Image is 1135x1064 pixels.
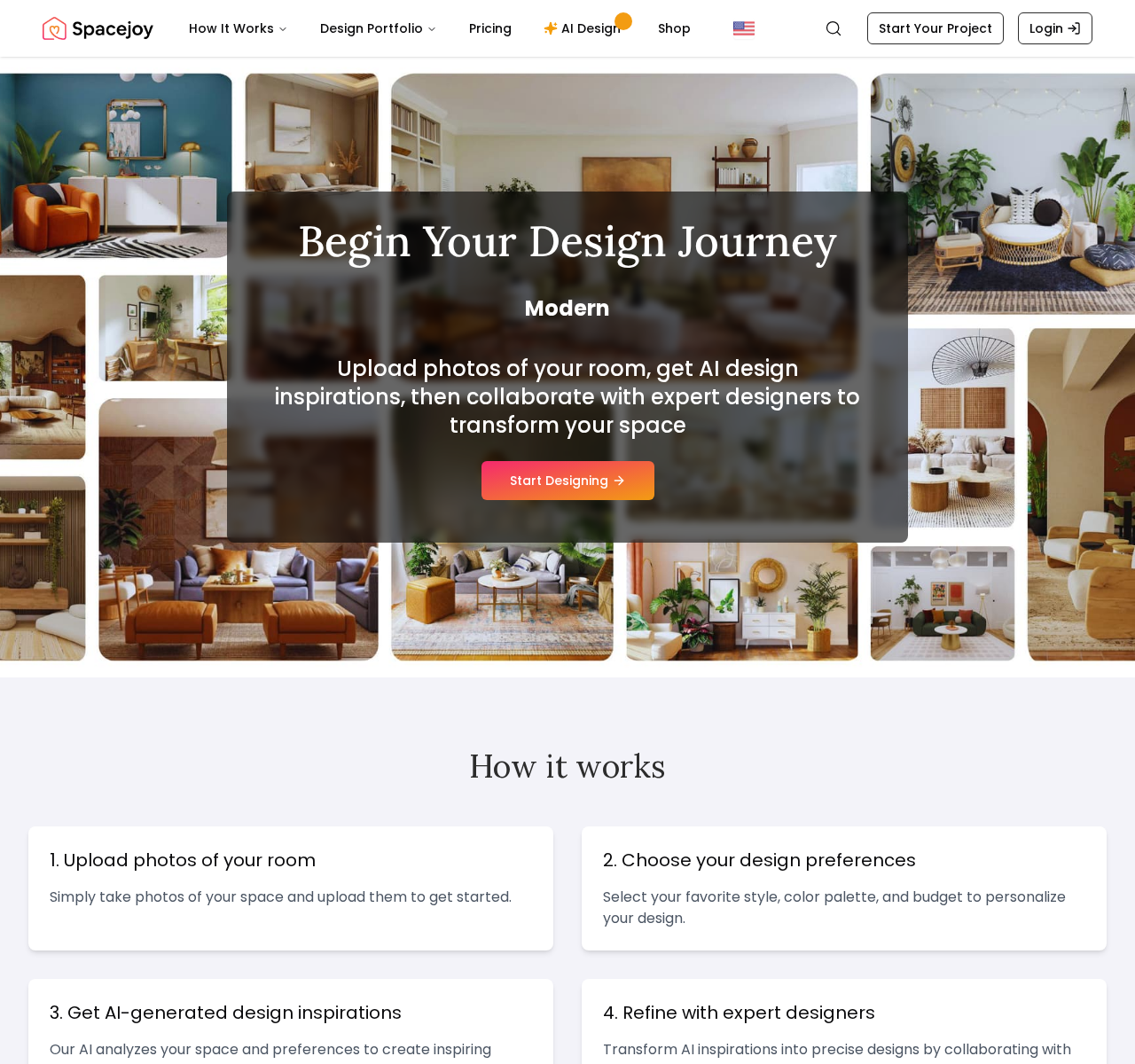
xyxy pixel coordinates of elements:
[455,11,526,46] a: Pricing
[529,11,640,46] a: AI Design
[50,887,532,908] p: Simply take photos of your space and upload them to get started.
[50,1000,532,1025] h3: 3. Get AI-generated design inspirations
[306,11,451,46] button: Design Portfolio
[270,355,865,440] h2: Upload photos of your room, get AI design inspirations, then collaborate with expert designers to...
[644,11,705,46] a: Shop
[270,294,865,323] span: Modern
[50,848,532,872] h3: 1. Upload photos of your room
[733,18,755,39] img: United States
[28,748,1107,784] h2: How it works
[603,848,1085,872] h3: 2. Choose your design preferences
[481,461,654,500] button: Start Designing
[1018,12,1092,44] a: Login
[175,11,302,46] button: How It Works
[603,887,1085,929] p: Select your favorite style, color palette, and budget to personalize your design.
[867,12,1004,44] a: Start Your Project
[603,1000,1085,1025] h3: 4. Refine with expert designers
[175,11,705,46] nav: Main
[270,220,865,262] h1: Begin Your Design Journey
[43,11,153,46] img: Spacejoy Logo
[43,11,153,46] a: Spacejoy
